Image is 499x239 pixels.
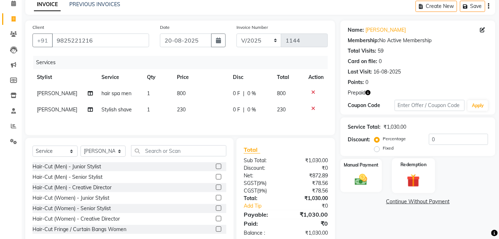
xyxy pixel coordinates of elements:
[243,90,244,97] span: |
[177,106,186,113] span: 230
[348,37,488,44] div: No Active Membership
[259,188,265,194] span: 9%
[238,180,286,187] div: ( )
[348,26,364,34] div: Name:
[351,173,371,187] img: _cash.svg
[342,198,494,205] a: Continue Without Payment
[348,68,372,76] div: Last Visit:
[277,90,286,97] span: 800
[348,37,379,44] div: Membership:
[233,106,240,114] span: 0 F
[286,187,333,195] div: ₹78.56
[147,106,150,113] span: 1
[131,145,226,156] input: Search or Scan
[69,1,120,8] a: PREVIOUS INVOICES
[102,90,132,97] span: hair spa men
[32,226,126,233] div: Hair-Cut Fringe / Curtain Bangs Women
[32,184,112,191] div: Hair-Cut (Men) - Creative Director
[273,69,304,85] th: Total
[348,79,364,86] div: Points:
[237,24,268,31] label: Invoice Number
[238,219,286,228] div: Paid:
[400,161,426,168] label: Redemption
[238,157,286,164] div: Sub Total:
[238,187,286,195] div: ( )
[383,136,406,142] label: Percentage
[32,173,103,181] div: Hair-Cut (Men) - Senior Stylist
[247,106,256,114] span: 0 %
[243,106,244,114] span: |
[147,90,150,97] span: 1
[33,56,333,69] div: Services
[403,172,424,189] img: _gift.svg
[32,69,97,85] th: Stylist
[238,210,286,219] div: Payable:
[238,164,286,172] div: Discount:
[378,47,383,55] div: 59
[383,123,406,131] div: ₹1,030.00
[286,219,333,228] div: ₹0
[37,90,77,97] span: [PERSON_NAME]
[102,106,132,113] span: Stylish shave
[244,187,257,194] span: CGST
[348,123,381,131] div: Service Total:
[286,157,333,164] div: ₹1,030.00
[233,90,240,97] span: 0 F
[229,69,273,85] th: Disc
[143,69,173,85] th: Qty
[286,172,333,180] div: ₹872.89
[277,106,286,113] span: 230
[177,90,186,97] span: 800
[244,180,257,186] span: SGST
[294,202,333,210] div: ₹0
[173,69,228,85] th: Price
[286,210,333,219] div: ₹1,030.00
[348,47,376,55] div: Total Visits:
[160,24,170,31] label: Date
[348,102,395,109] div: Coupon Code
[238,202,294,210] a: Add Tip
[32,194,109,202] div: Hair-Cut (Women) - Junior Stylist
[286,229,333,237] div: ₹1,030.00
[244,146,260,154] span: Total
[348,58,377,65] div: Card on file:
[286,164,333,172] div: ₹0
[247,90,256,97] span: 0 %
[383,145,394,151] label: Fixed
[258,180,265,186] span: 9%
[238,229,286,237] div: Balance :
[348,89,365,97] span: Prepaid
[286,195,333,202] div: ₹1,030.00
[32,24,44,31] label: Client
[32,34,53,47] button: +91
[395,100,465,111] input: Enter Offer / Coupon Code
[97,69,143,85] th: Service
[365,26,406,34] a: [PERSON_NAME]
[238,172,286,180] div: Net:
[416,1,457,12] button: Create New
[286,180,333,187] div: ₹78.56
[365,79,368,86] div: 0
[379,58,382,65] div: 0
[304,69,328,85] th: Action
[37,106,77,113] span: [PERSON_NAME]
[32,215,120,223] div: Hair-Cut (Women) - Creative Director
[52,34,149,47] input: Search by Name/Mobile/Email/Code
[32,205,111,212] div: Hair-Cut (Women) - Senior Stylist
[460,1,485,12] button: Save
[373,68,401,76] div: 16-08-2025
[468,100,488,111] button: Apply
[344,162,378,168] label: Manual Payment
[238,195,286,202] div: Total:
[348,136,370,143] div: Discount:
[32,163,101,171] div: Hair-Cut (Men) - Junior Stylist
